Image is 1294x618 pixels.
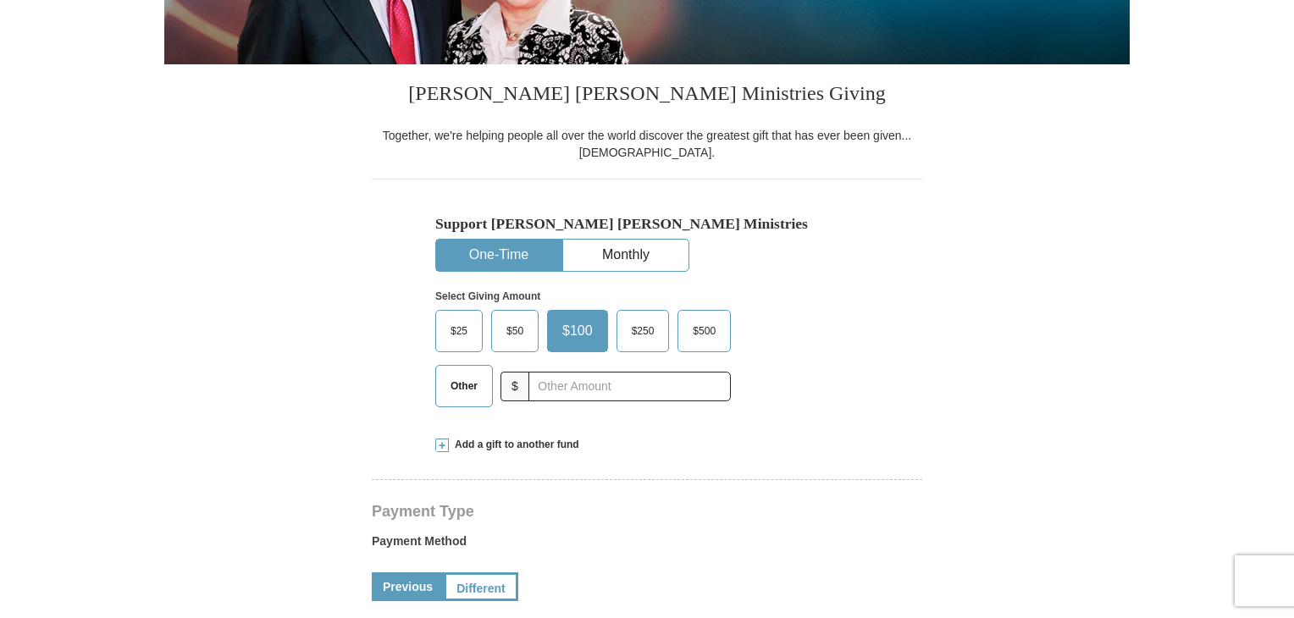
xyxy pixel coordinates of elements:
input: Other Amount [528,372,731,401]
span: $100 [554,318,601,344]
span: Other [442,373,486,399]
label: Payment Method [372,532,922,558]
button: One-Time [436,240,561,271]
strong: Select Giving Amount [435,290,540,302]
h5: Support [PERSON_NAME] [PERSON_NAME] Ministries [435,215,859,233]
span: $ [500,372,529,401]
span: Add a gift to another fund [449,438,579,452]
span: $250 [623,318,663,344]
span: $25 [442,318,476,344]
span: $500 [684,318,724,344]
h3: [PERSON_NAME] [PERSON_NAME] Ministries Giving [372,64,922,127]
div: Together, we're helping people all over the world discover the greatest gift that has ever been g... [372,127,922,161]
a: Different [444,572,518,601]
a: Previous [372,572,444,601]
span: $50 [498,318,532,344]
h4: Payment Type [372,505,922,518]
button: Monthly [563,240,688,271]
